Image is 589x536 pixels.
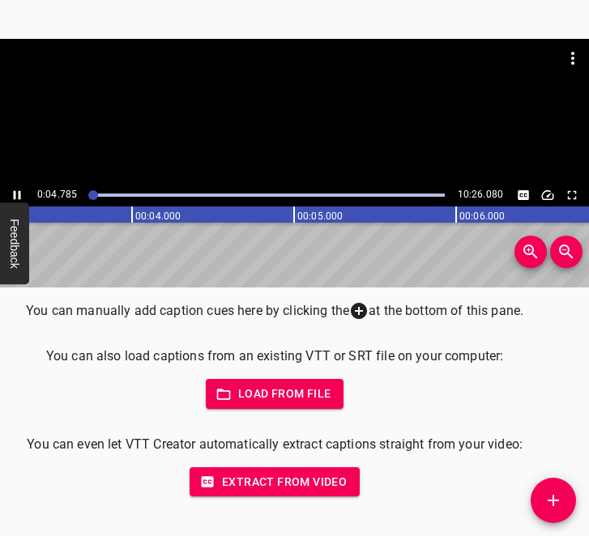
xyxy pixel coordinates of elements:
button: Zoom Out [550,236,583,268]
text: 00:06.000 [459,211,505,222]
p: You can even let VTT Creator automatically extract captions straight from your video: [26,435,523,454]
button: Zoom In [514,236,547,268]
p: You can manually add caption cues here by clicking the at the bottom of this pane. [26,301,523,321]
span: 10:26.080 [458,189,503,200]
div: Playback Speed [537,185,558,206]
span: Load from file [219,384,331,404]
button: Change Playback Speed [537,185,558,206]
p: You can also load captions from an existing VTT or SRT file on your computer: [26,347,523,366]
div: Play progress [90,194,444,197]
button: Add Cue [531,478,576,523]
button: Load from file [206,379,344,409]
span: 0:04.785 [37,189,77,200]
text: 00:04.000 [135,211,181,222]
span: Extract from video [203,472,347,492]
text: 00:05.000 [297,211,343,222]
button: Extract from video [190,467,360,497]
button: Toggle fullscreen [561,185,583,206]
button: Play/Pause [6,185,28,206]
button: Toggle captions [513,185,534,206]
